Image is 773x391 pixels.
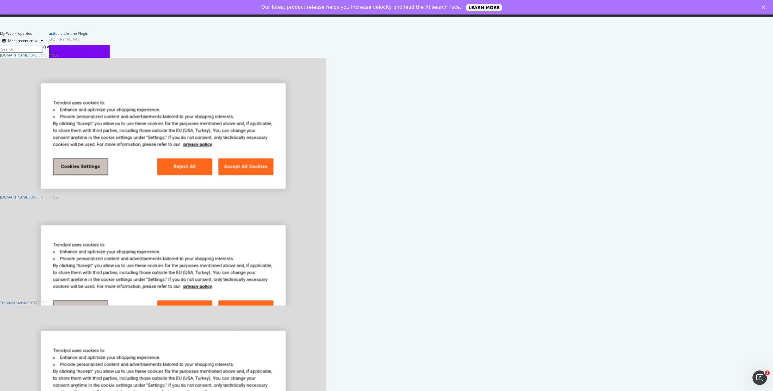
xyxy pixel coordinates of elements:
a: LEARN MORE [466,4,502,11]
div: Enterprise [38,195,59,200]
a: Botify Chrome Plugin [49,31,88,36]
div: Our latest product release helps you increase velocity and lead the AI search race. [261,4,461,10]
div: Botify news [49,36,231,43]
span: 1 [765,370,770,375]
img: What Happens When ChatGPT Is Your Holiday Shopper? [49,45,110,93]
div: Enterprise [27,300,48,305]
div: Botify Chrome Plugin [53,31,88,36]
div: Close [762,5,768,9]
iframe: Intercom live chat [752,370,767,385]
div: Enterprise [38,53,59,58]
div: Most recent crawl [8,39,38,43]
